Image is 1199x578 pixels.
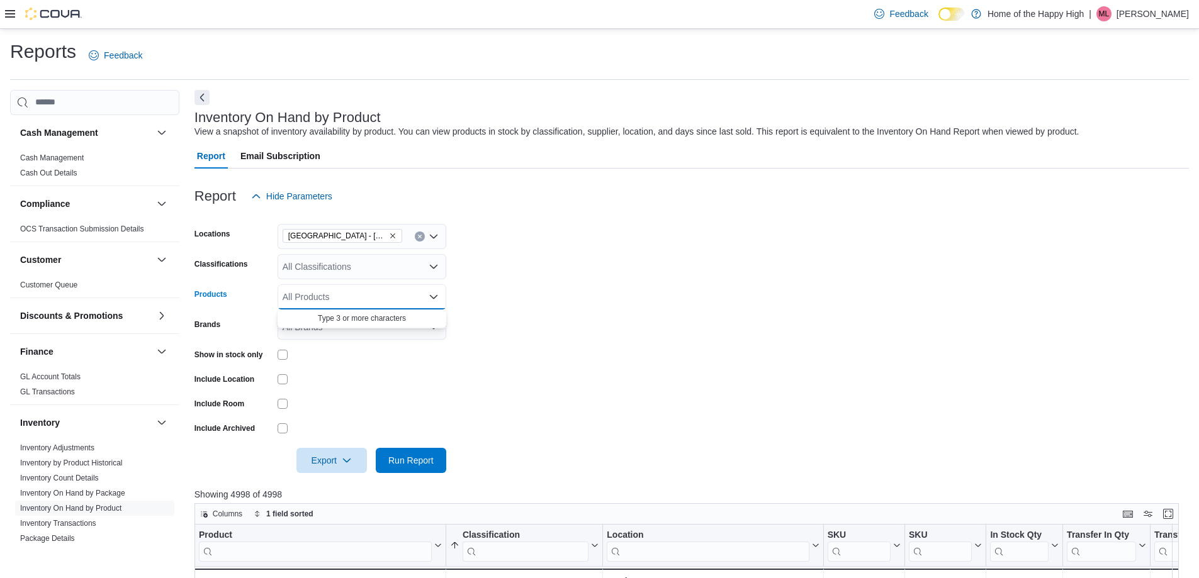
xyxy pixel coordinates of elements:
[376,448,446,473] button: Run Report
[249,506,318,521] button: 1 field sorted
[10,221,179,242] div: Compliance
[194,229,230,239] label: Locations
[283,229,402,243] span: Battleford - Battleford Crossing - Fire & Flower
[278,309,446,328] div: Choose from the following options
[84,43,147,68] a: Feedback
[20,372,81,382] span: GL Account Totals
[827,530,890,562] div: SKU URL
[194,110,381,125] h3: Inventory On Hand by Product
[20,443,94,452] a: Inventory Adjustments
[20,504,121,513] a: Inventory On Hand by Product
[278,309,446,328] button: Type 3 or more characters
[194,423,255,433] label: Include Archived
[10,277,179,297] div: Customer
[1089,6,1091,21] p: |
[10,150,179,186] div: Cash Management
[20,489,125,497] a: Inventory On Hand by Package
[20,281,77,289] a: Customer Queue
[463,530,588,542] div: Classification
[154,196,169,211] button: Compliance
[197,143,225,169] span: Report
[213,509,242,519] span: Columns
[20,345,53,358] h3: Finance
[20,126,152,139] button: Cash Management
[607,530,809,562] div: Location
[429,262,439,272] button: Open list of options
[288,230,386,242] span: [GEOGRAPHIC_DATA] - [GEOGRAPHIC_DATA] - Fire & Flower
[909,530,982,562] button: SKU
[266,509,313,519] span: 1 field sorted
[827,530,890,542] div: SKU
[240,143,320,169] span: Email Subscription
[154,344,169,359] button: Finance
[450,530,599,562] button: Classification
[20,309,123,322] h3: Discounts & Promotions
[296,448,367,473] button: Export
[938,8,965,21] input: Dark Mode
[1067,530,1136,542] div: Transfer In Qty
[20,473,99,483] span: Inventory Count Details
[1067,530,1146,562] button: Transfer In Qty
[194,399,244,409] label: Include Room
[194,320,220,330] label: Brands
[20,503,121,513] span: Inventory On Hand by Product
[1120,506,1135,521] button: Keyboard shortcuts
[194,259,248,269] label: Classifications
[20,533,75,543] span: Package Details
[20,443,94,453] span: Inventory Adjustments
[199,530,432,562] div: Product
[20,372,81,381] a: GL Account Totals
[20,416,152,429] button: Inventory
[889,8,928,20] span: Feedback
[990,530,1059,562] button: In Stock Qty
[20,197,70,210] h3: Compliance
[1140,506,1156,521] button: Display options
[10,369,179,404] div: Finance
[415,231,425,242] button: Clear input
[266,190,332,203] span: Hide Parameters
[20,309,152,322] button: Discounts & Promotions
[20,519,96,528] a: Inventory Transactions
[194,350,263,360] label: Show in stock only
[20,197,152,210] button: Compliance
[20,387,75,396] a: GL Transactions
[909,530,972,562] div: SKU
[607,530,819,562] button: Location
[20,458,123,468] span: Inventory by Product Historical
[194,189,236,204] h3: Report
[20,153,84,163] span: Cash Management
[909,530,972,542] div: SKU
[990,530,1049,562] div: In Stock Qty
[20,488,125,498] span: Inventory On Hand by Package
[20,387,75,397] span: GL Transactions
[1117,6,1189,21] p: [PERSON_NAME]
[20,126,98,139] h3: Cash Management
[429,231,439,242] button: Open list of options
[1067,530,1136,562] div: Transfer In Qty
[194,488,1189,501] p: Showing 4998 of 4998
[20,153,84,162] a: Cash Management
[20,225,144,233] a: OCS Transaction Submission Details
[154,308,169,323] button: Discounts & Promotions
[199,530,432,542] div: Product
[988,6,1084,21] p: Home of the Happy High
[199,530,442,562] button: Product
[20,168,77,178] span: Cash Out Details
[246,184,337,209] button: Hide Parameters
[10,39,76,64] h1: Reports
[20,416,60,429] h3: Inventory
[429,292,439,302] button: Close list of options
[194,90,210,105] button: Next
[20,169,77,177] a: Cash Out Details
[20,518,96,528] span: Inventory Transactions
[25,8,82,20] img: Cova
[195,506,247,521] button: Columns
[194,374,254,384] label: Include Location
[20,548,75,559] span: Package History
[607,530,809,542] div: Location
[194,289,227,299] label: Products
[388,454,434,467] span: Run Report
[1099,6,1110,21] span: ML
[20,345,152,358] button: Finance
[990,530,1049,542] div: In Stock Qty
